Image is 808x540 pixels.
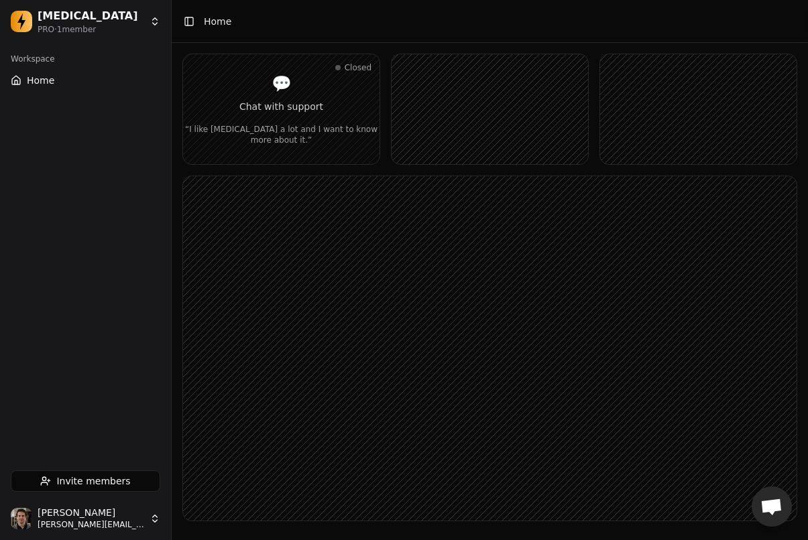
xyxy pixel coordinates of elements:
span: Home [204,15,231,28]
div: Workspace [5,48,166,70]
button: Dopamine[MEDICAL_DATA]PRO·1member [5,5,166,38]
span: Home [27,74,54,87]
button: Jonathan Beurel[PERSON_NAME][PERSON_NAME][EMAIL_ADDRESS][DOMAIN_NAME] [5,502,166,535]
img: Jonathan Beurel [11,508,32,529]
button: Home [5,70,166,91]
button: Invite members [11,470,160,492]
button: Closed💬Chat with support“I like [MEDICAL_DATA] a lot and I want to know more about it.” [182,54,380,165]
span: [PERSON_NAME] [38,507,144,519]
div: Chat with support [183,100,380,113]
img: Dopamine [11,11,32,32]
span: Invite members [56,474,130,488]
div: “I like [MEDICAL_DATA] a lot and I want to know more about it.” [183,113,380,145]
div: Ouvrir le chat [752,486,792,527]
div: PRO · 1 member [38,24,144,35]
span: [PERSON_NAME][EMAIL_ADDRESS][DOMAIN_NAME] [38,519,144,530]
nav: breadcrumb [204,15,231,28]
div: [MEDICAL_DATA] [38,8,144,24]
div: 💬 [183,73,380,94]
